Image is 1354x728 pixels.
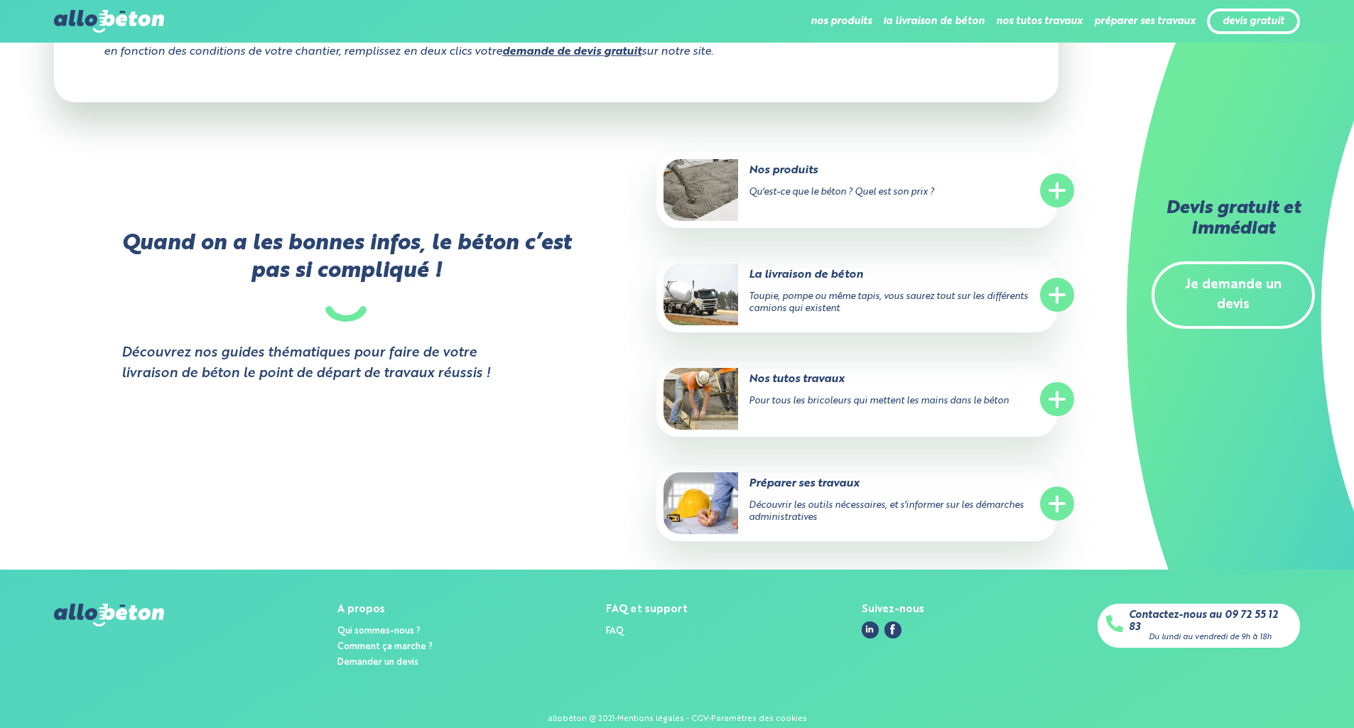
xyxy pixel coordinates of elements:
p: Nos tutos travaux [664,371,993,387]
li: la livraison de béton [883,4,985,38]
img: La livraison de béton [664,264,738,325]
a: Paramètres des cookies [711,715,807,723]
strong: Découvrez nos guides thématiques pour faire de votre livraison de béton le point de départ de tra... [121,343,505,384]
img: allobéton [54,604,163,626]
a: FAQ [606,626,624,636]
a: Mentions légales [617,715,684,723]
p: Préparer ses travaux [664,476,993,491]
span: Toupie, pompe ou même tapis, vous saurez tout sur les différents camions qui existent [749,292,1028,313]
li: nos produits [811,4,872,38]
img: allobéton [54,10,163,33]
a: devis gratuit [1223,16,1284,28]
p: Nos produits [664,163,993,178]
p: La livraison de béton [664,267,993,283]
div: - [708,715,711,724]
a: Qui sommes-nous ? [337,626,421,636]
div: Suivez-nous [862,604,924,616]
p: Quand on a les bonnes infos, le béton c’est pas si compliqué ! [121,230,571,322]
a: Comment ça marche ? [337,642,433,651]
li: nos tutos travaux [996,4,1083,38]
div: - [614,715,617,724]
span: Pour tous les bricoleurs qui mettent les mains dans le béton [749,396,1009,406]
div: Du lundi au vendredi de 9h à 18h [1149,633,1272,642]
img: Nos tutos travaux [664,368,738,430]
div: A propos [337,604,433,616]
img: Nos produits [664,159,738,221]
a: CGV [691,715,708,723]
span: Découvrir les outils nécessaires, et s'informer sur les démarches administratives [749,501,1024,522]
a: demande de devis gratuit [502,46,641,58]
span: Qu'est-ce que le béton ? Quel est son prix ? [749,188,934,197]
a: Contactez-nous au 09 72 55 12 83 [1129,609,1291,633]
div: allobéton @ 2021 [548,715,614,724]
li: préparer ses travaux [1094,4,1196,38]
div: FAQ et support [606,604,688,616]
img: Préparer ses travaux [664,472,738,534]
a: Demander un devis [337,658,418,667]
span: - [686,715,689,723]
